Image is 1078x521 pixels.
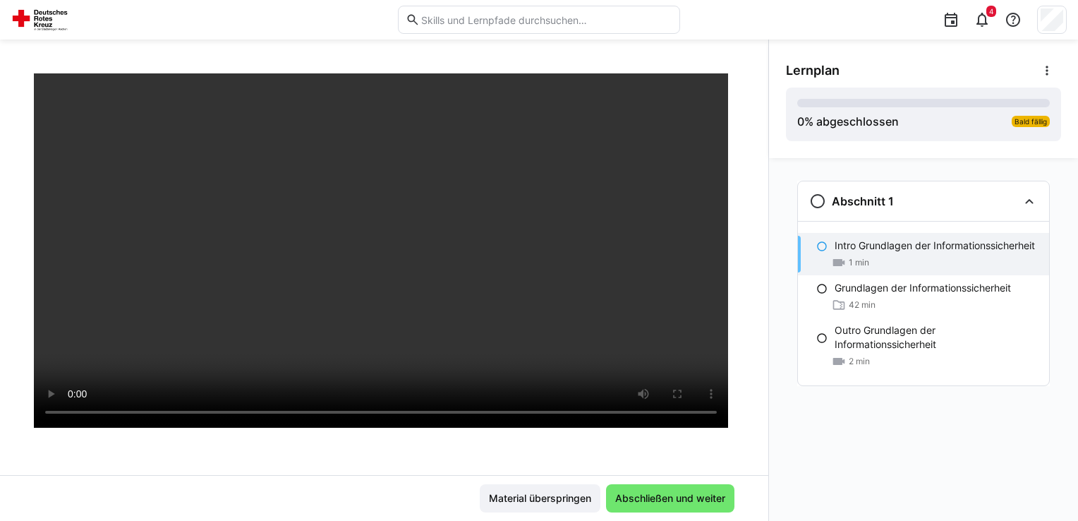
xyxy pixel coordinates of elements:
[832,194,894,208] h3: Abschnitt 1
[849,257,869,268] span: 1 min
[797,114,804,128] span: 0
[797,113,899,130] div: % abgeschlossen
[420,13,672,26] input: Skills und Lernpfade durchsuchen…
[487,491,593,505] span: Material überspringen
[606,484,734,513] button: Abschließen und weiter
[480,484,600,513] button: Material überspringen
[1015,117,1047,126] span: Bald fällig
[849,356,870,367] span: 2 min
[835,239,1035,253] p: Intro Grundlagen der Informationssicherheit
[786,63,840,78] span: Lernplan
[835,281,1011,295] p: Grundlagen der Informationssicherheit
[849,299,876,311] span: 42 min
[613,491,727,505] span: Abschließen und weiter
[835,323,1038,352] p: Outro Grundlagen der Informationssicherheit
[989,7,993,16] span: 4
